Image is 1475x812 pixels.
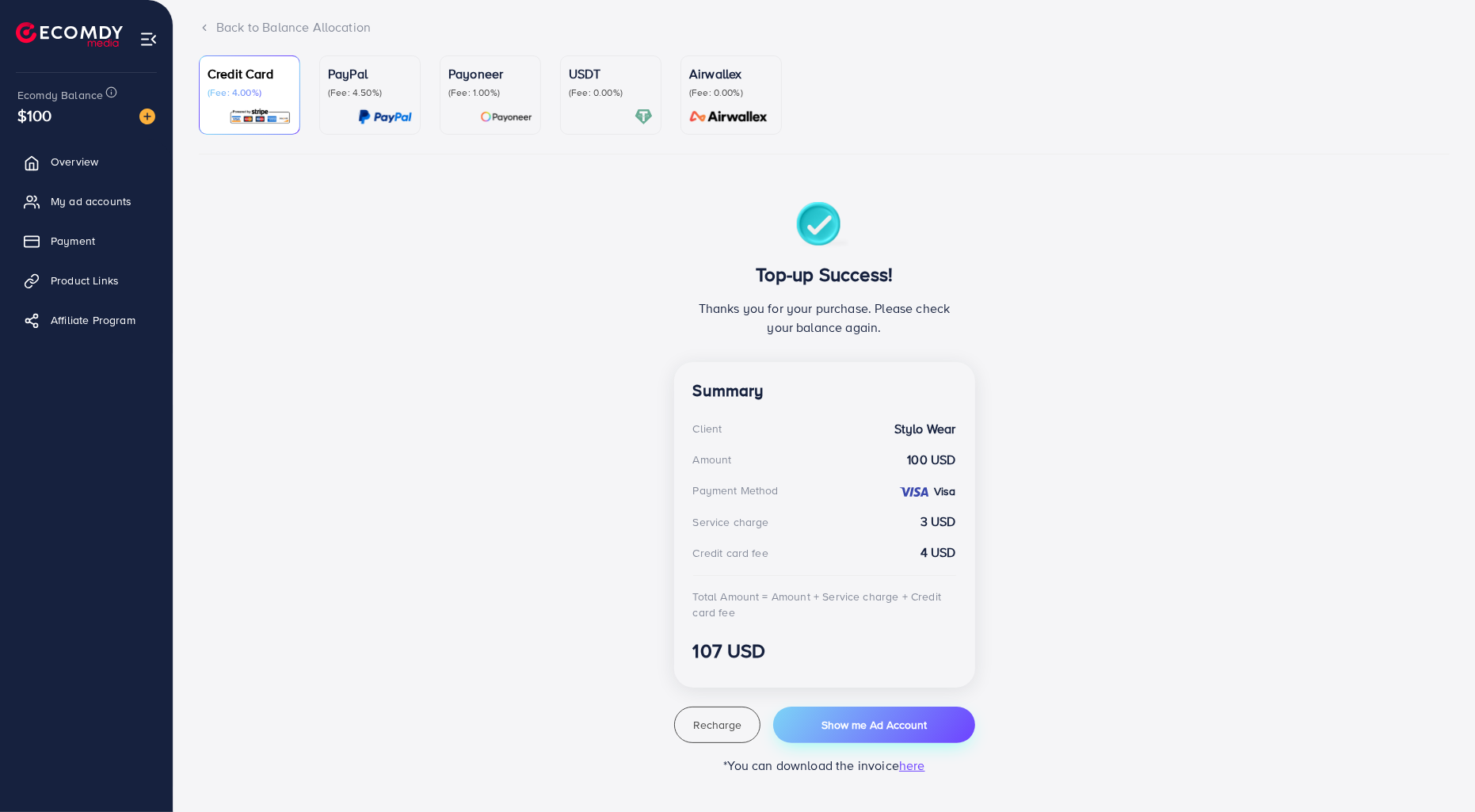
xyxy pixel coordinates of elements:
span: My ad accounts [51,193,131,209]
strong: 3 USD [920,513,956,531]
img: card [480,108,532,126]
span: Ecomdy Balance [17,87,103,103]
p: *You can download the invoice [674,756,975,775]
p: Credit Card [208,64,292,83]
img: success [796,202,852,250]
p: Thanks you for your purchase. Please check your balance again. [693,299,956,337]
span: here [899,757,925,774]
a: Product Links [12,265,161,296]
img: card [358,108,412,126]
img: credit [898,486,930,498]
div: Amount [693,452,732,467]
div: Service charge [693,514,769,530]
strong: Stylo Wear [894,420,956,438]
p: (Fee: 0.00%) [569,86,653,99]
span: Product Links [51,273,119,288]
p: (Fee: 0.00%) [689,86,773,99]
span: $100 [18,96,51,135]
p: (Fee: 1.00%) [448,86,532,99]
span: Overview [51,154,98,170]
button: Recharge [674,707,761,743]
a: My ad accounts [12,185,161,217]
img: image [139,109,155,124]
p: (Fee: 4.50%) [328,86,412,99]
h4: Summary [693,381,956,401]
span: Affiliate Program [51,312,135,328]
button: Show me Ad Account [773,707,974,743]
div: Credit card fee [693,545,768,561]
strong: Visa [934,483,956,499]
div: Total Amount = Amount + Service charge + Credit card fee [693,589,956,621]
p: Payoneer [448,64,532,83]
img: logo [16,22,123,47]
p: PayPal [328,64,412,83]
p: Airwallex [689,64,773,83]
div: Payment Method [693,482,779,498]
strong: 100 USD [907,451,955,469]
span: Payment [51,233,95,249]
a: Affiliate Program [12,304,161,336]
p: (Fee: 4.00%) [208,86,292,99]
img: card [684,108,773,126]
p: USDT [569,64,653,83]
img: card [229,108,292,126]
div: Back to Balance Allocation [199,18,1450,36]
img: card [635,108,653,126]
strong: 4 USD [920,543,956,562]
div: Client [693,421,722,436]
h3: 107 USD [693,639,956,662]
a: Payment [12,225,161,257]
span: Recharge [693,717,741,733]
span: Show me Ad Account [821,717,927,733]
iframe: Chat [1408,741,1463,800]
img: menu [139,30,158,48]
a: Overview [12,146,161,177]
h3: Top-up Success! [693,263,956,286]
